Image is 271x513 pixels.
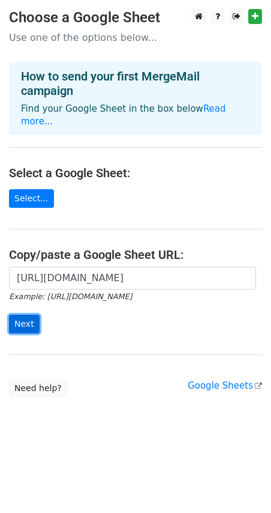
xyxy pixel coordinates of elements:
p: Use one of the options below... [9,31,262,44]
p: Find your Google Sheet in the box below [21,103,250,128]
a: Select... [9,189,54,208]
h4: Select a Google Sheet: [9,166,262,180]
a: Need help? [9,379,67,398]
a: Read more... [21,103,226,127]
input: Paste your Google Sheet URL here [9,267,256,290]
h3: Choose a Google Sheet [9,9,262,26]
h4: How to send your first MergeMail campaign [21,69,250,98]
a: Google Sheets [188,380,262,391]
input: Next [9,315,40,333]
h4: Copy/paste a Google Sheet URL: [9,247,262,262]
iframe: Chat Widget [211,455,271,513]
small: Example: [URL][DOMAIN_NAME] [9,292,132,301]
